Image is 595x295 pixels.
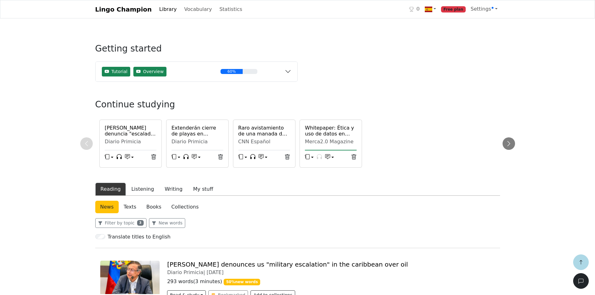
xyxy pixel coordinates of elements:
[95,99,314,110] h3: Continue studying
[182,3,215,16] a: Vocabulary
[217,3,245,16] a: Statistics
[238,125,290,137] a: Raro avistamiento de una manada de orcas en peligro de extinción | CNN
[238,139,290,145] div: CNN Español
[441,6,466,12] span: Free plan
[105,139,156,145] div: Diario Primicia
[305,125,357,137] a: Whitepaper: Ética y uso de datos en marketing
[224,279,260,285] span: 50 % new words
[95,218,146,228] button: Filter by topic3
[305,139,357,145] div: Merca2.0 Magazine
[468,3,500,15] a: Settings
[141,201,166,213] a: Books
[133,67,166,76] button: Overview
[137,220,144,226] span: 3
[188,183,218,196] button: My stuff
[149,218,186,228] button: New words
[95,43,298,59] h3: Getting started
[96,62,297,81] button: TutorialOverview60%
[95,3,152,16] a: Lingo Champion
[100,261,160,294] img: gustavo-petro-colombia.jpeg
[105,125,156,137] a: [PERSON_NAME] denuncia "escalada militar" de EEUU en el Caribe por petróleo
[126,183,159,196] button: Listening
[207,269,224,275] span: [DATE]
[159,183,188,196] button: Writing
[167,261,408,268] a: [PERSON_NAME] denounces us "military escalation" in the caribbean over oil
[95,201,119,213] a: News
[221,69,242,74] div: 60%
[471,6,494,12] span: Settings
[167,278,495,285] p: 293 words ( 3 minutes )
[157,3,179,16] a: Library
[439,3,468,16] a: Free plan
[102,67,130,76] button: Tutorial
[143,68,164,75] span: Overview
[425,6,432,13] img: es.svg
[416,5,420,13] span: 0
[171,139,223,145] div: Diario Primicia
[119,201,141,213] a: Texts
[171,125,223,137] a: Extenderán cierre de playas en [GEOGRAPHIC_DATA] por mar de fondo - Diario Primicia
[167,269,495,275] div: Diario Primicia |
[112,68,127,75] span: Tutorial
[407,3,422,16] a: 0
[108,234,171,240] h6: Translate titles to English
[166,201,204,213] a: Collections
[95,183,126,196] button: Reading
